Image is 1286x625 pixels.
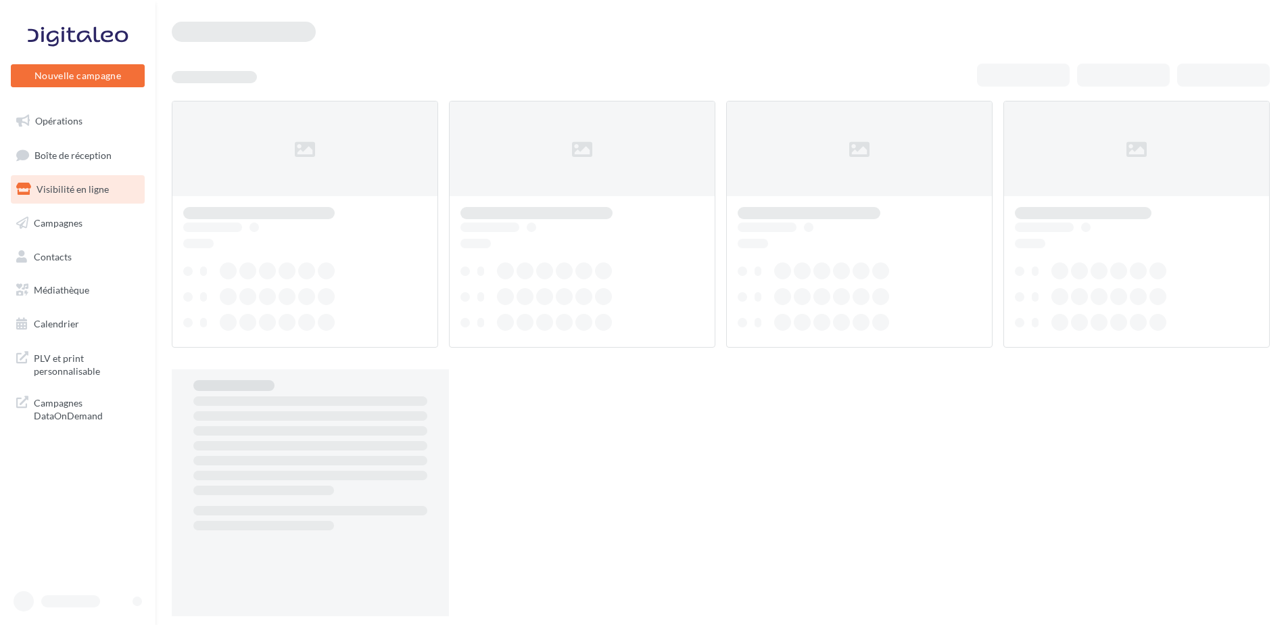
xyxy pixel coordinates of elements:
[8,107,147,135] a: Opérations
[8,310,147,338] a: Calendrier
[34,394,139,423] span: Campagnes DataOnDemand
[8,209,147,237] a: Campagnes
[34,149,112,160] span: Boîte de réception
[8,388,147,428] a: Campagnes DataOnDemand
[8,141,147,170] a: Boîte de réception
[34,318,79,329] span: Calendrier
[11,64,145,87] button: Nouvelle campagne
[8,243,147,271] a: Contacts
[34,349,139,378] span: PLV et print personnalisable
[34,284,89,296] span: Médiathèque
[34,217,82,229] span: Campagnes
[34,250,72,262] span: Contacts
[37,183,109,195] span: Visibilité en ligne
[8,276,147,304] a: Médiathèque
[35,115,82,126] span: Opérations
[8,175,147,204] a: Visibilité en ligne
[8,344,147,384] a: PLV et print personnalisable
